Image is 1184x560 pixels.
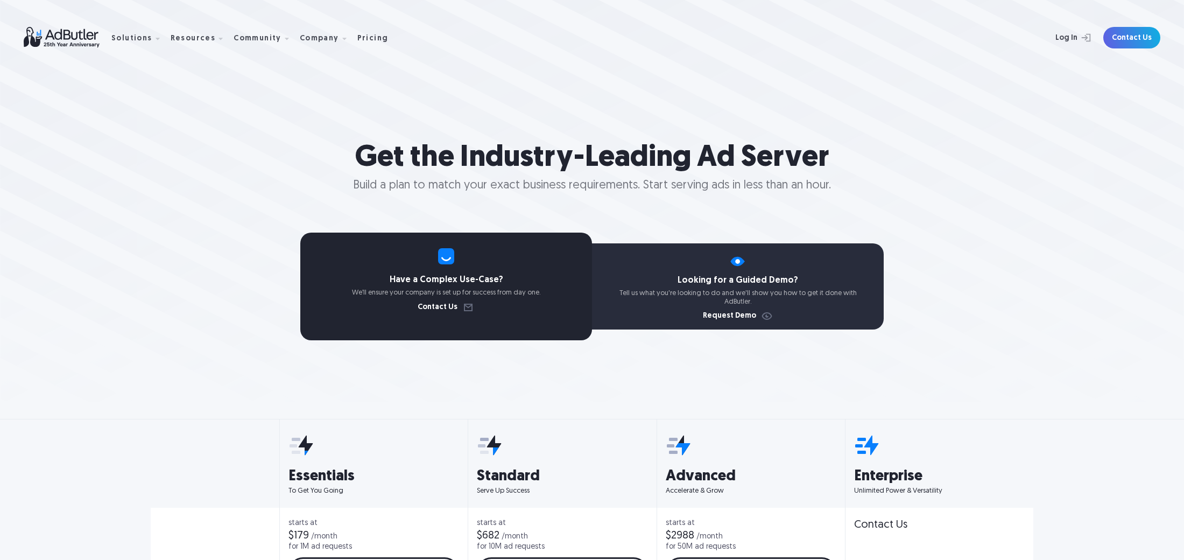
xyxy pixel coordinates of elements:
div: Solutions [111,35,152,43]
div: Company [300,35,339,43]
a: Contact Us [1103,27,1160,48]
div: $179 [288,530,309,541]
a: Pricing [357,33,397,43]
h3: Enterprise [854,469,1025,484]
p: Tell us what you're looking to do and we'll show you how to get it done with AdButler. [592,289,884,306]
p: To Get You Going [288,486,459,496]
div: Resources [171,21,232,55]
div: Company [300,21,355,55]
div: for 10M ad requests [477,543,545,551]
div: starts at [666,520,836,527]
h3: Essentials [288,469,459,484]
div: for 50M ad requests [666,543,736,551]
p: We’ll ensure your company is set up for success from day one. [300,289,592,297]
h3: Advanced [666,469,836,484]
div: Contact Us [854,520,907,530]
div: Community [234,35,281,43]
div: for 1M ad requests [288,543,352,551]
div: Resources [171,35,216,43]
p: Serve Up Success [477,486,647,496]
a: Request Demo [703,312,773,320]
h3: Standard [477,469,647,484]
p: Accelerate & Grow [666,486,836,496]
div: Community [234,21,298,55]
div: $2988 [666,530,694,541]
div: starts at [477,520,647,527]
div: Solutions [111,21,168,55]
div: Pricing [357,35,389,43]
a: Contact Us [418,304,475,311]
div: starts at [288,520,459,527]
div: /month [311,533,337,541]
div: $682 [477,530,499,541]
h4: Have a Complex Use-Case? [300,276,592,284]
div: /month [502,533,528,541]
p: Unlimited Power & Versatility [854,486,1025,496]
a: Log In [1027,27,1097,48]
div: /month [696,533,723,541]
h4: Looking for a Guided Demo? [592,276,884,285]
